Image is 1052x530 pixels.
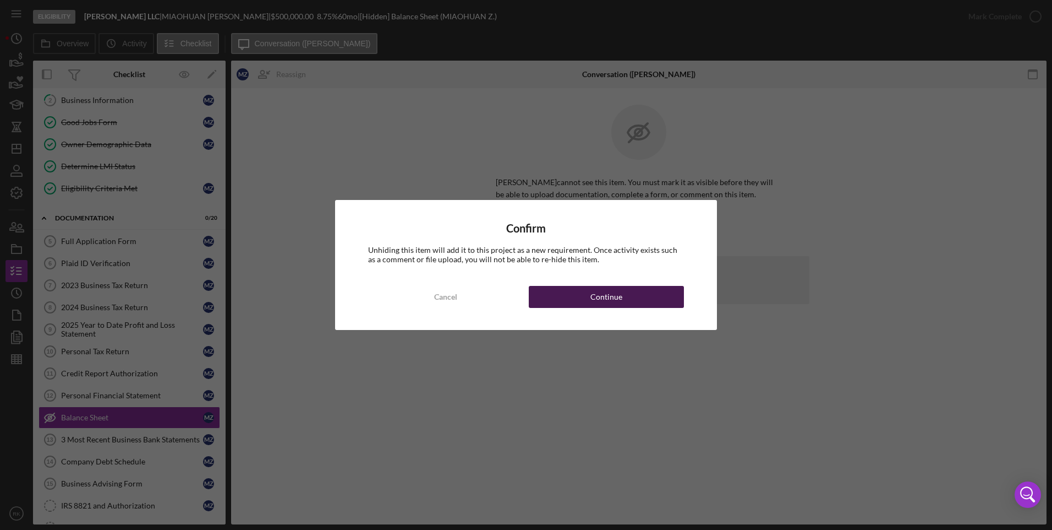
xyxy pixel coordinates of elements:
button: Continue [529,286,684,308]
button: Cancel [368,286,523,308]
div: Cancel [434,286,457,308]
div: Open Intercom Messenger [1015,482,1041,508]
div: Unhiding this item will add it to this project as a new requirement. Once activity exists such as... [368,246,684,263]
div: Continue [590,286,622,308]
h4: Confirm [368,222,684,235]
